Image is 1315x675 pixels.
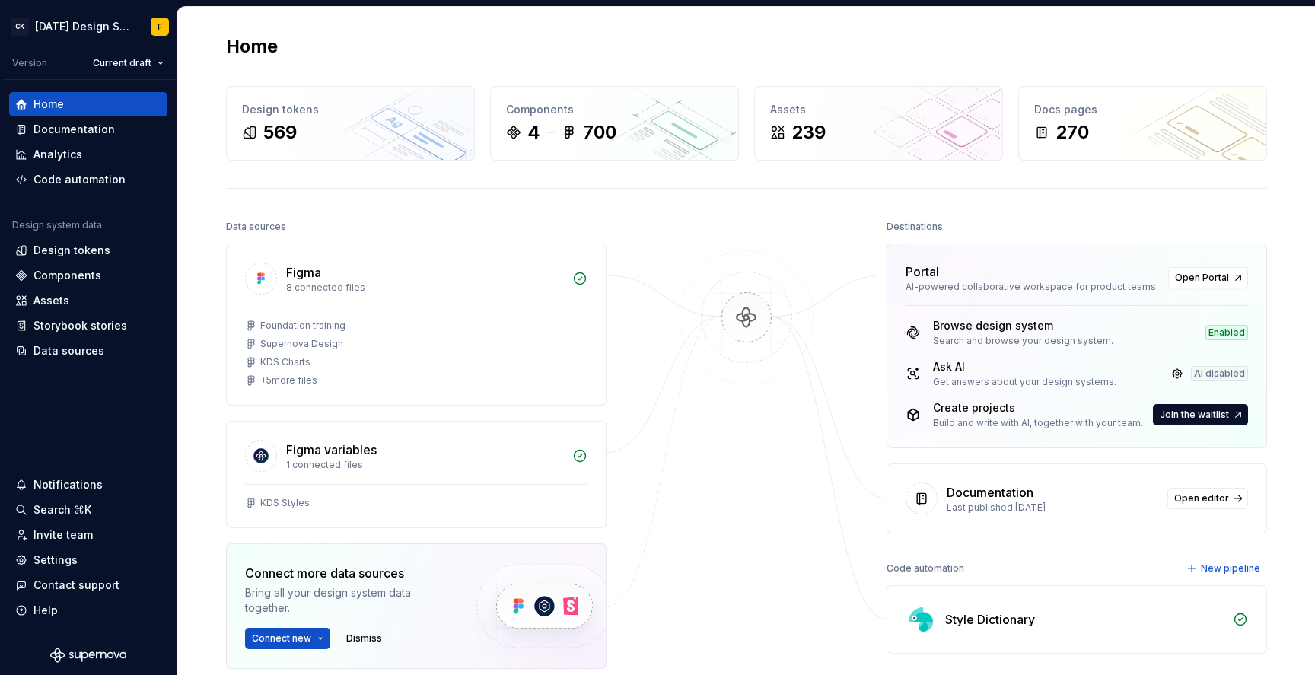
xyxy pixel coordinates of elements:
[86,53,170,74] button: Current draft
[286,459,563,471] div: 1 connected files
[12,57,47,69] div: Version
[50,648,126,663] svg: Supernova Logo
[906,281,1159,293] div: AI-powered collaborative workspace for product teams.
[933,335,1113,347] div: Search and browse your design system.
[1034,102,1251,117] div: Docs pages
[1168,267,1248,288] a: Open Portal
[33,552,78,568] div: Settings
[9,117,167,142] a: Documentation
[33,243,110,258] div: Design tokens
[3,10,174,43] button: CK[DATE] Design SystemF
[933,359,1116,374] div: Ask AI
[33,293,69,308] div: Assets
[242,102,459,117] div: Design tokens
[93,57,151,69] span: Current draft
[9,288,167,313] a: Assets
[12,219,102,231] div: Design system data
[346,632,382,645] span: Dismiss
[1175,272,1229,284] span: Open Portal
[33,172,126,187] div: Code automation
[9,238,167,263] a: Design tokens
[339,628,389,649] button: Dismiss
[1174,492,1229,505] span: Open editor
[933,417,1143,429] div: Build and write with AI, together with your team.
[33,578,119,593] div: Contact support
[9,92,167,116] a: Home
[158,21,162,33] div: F
[33,527,93,543] div: Invite team
[245,628,330,649] button: Connect new
[9,498,167,522] button: Search ⌘K
[1201,562,1260,575] span: New pipeline
[263,120,297,145] div: 569
[1018,86,1267,161] a: Docs pages270
[887,558,964,579] div: Code automation
[947,501,1158,514] div: Last published [DATE]
[9,142,167,167] a: Analytics
[791,120,826,145] div: 239
[770,102,987,117] div: Assets
[947,483,1033,501] div: Documentation
[490,86,739,161] a: Components4700
[33,502,91,517] div: Search ⌘K
[9,263,167,288] a: Components
[33,603,58,618] div: Help
[933,376,1116,388] div: Get answers about your design systems.
[33,122,115,137] div: Documentation
[245,585,451,616] div: Bring all your design system data together.
[33,343,104,358] div: Data sources
[245,564,451,582] div: Connect more data sources
[9,548,167,572] a: Settings
[33,147,82,162] div: Analytics
[226,421,607,528] a: Figma variables1 connected filesKDS Styles
[260,356,310,368] div: KDS Charts
[9,598,167,622] button: Help
[1205,325,1248,340] div: Enabled
[1056,120,1089,145] div: 270
[33,477,103,492] div: Notifications
[1160,409,1229,421] span: Join the waitlist
[9,314,167,338] a: Storybook stories
[9,523,167,547] a: Invite team
[933,400,1143,416] div: Create projects
[11,18,29,36] div: CK
[252,632,311,645] span: Connect new
[906,263,939,281] div: Portal
[1191,366,1248,381] div: AI disabled
[33,318,127,333] div: Storybook stories
[260,374,317,387] div: + 5 more files
[33,268,101,283] div: Components
[226,34,278,59] h2: Home
[754,86,1003,161] a: Assets239
[226,244,607,406] a: Figma8 connected filesFoundation trainingSupernova DesignKDS Charts+5more files
[226,216,286,237] div: Data sources
[1182,558,1267,579] button: New pipeline
[506,102,723,117] div: Components
[286,282,563,294] div: 8 connected files
[1167,488,1248,509] a: Open editor
[260,338,343,350] div: Supernova Design
[260,320,345,332] div: Foundation training
[286,441,377,459] div: Figma variables
[887,216,943,237] div: Destinations
[9,167,167,192] a: Code automation
[9,473,167,497] button: Notifications
[35,19,132,34] div: [DATE] Design System
[226,86,475,161] a: Design tokens569
[9,573,167,597] button: Contact support
[286,263,321,282] div: Figma
[583,120,616,145] div: 700
[527,120,540,145] div: 4
[933,318,1113,333] div: Browse design system
[945,610,1035,629] div: Style Dictionary
[9,339,167,363] a: Data sources
[1153,404,1248,425] button: Join the waitlist
[33,97,64,112] div: Home
[260,497,310,509] div: KDS Styles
